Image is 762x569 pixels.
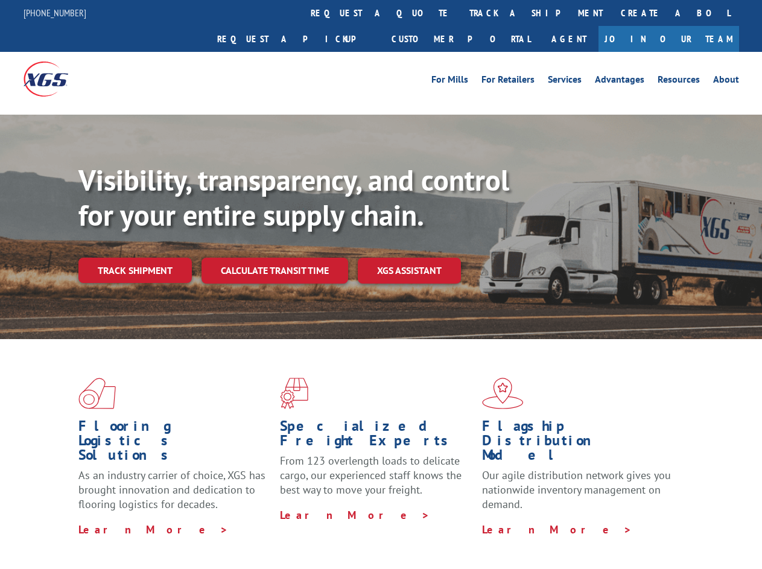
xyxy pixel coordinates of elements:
[481,75,535,88] a: For Retailers
[383,26,539,52] a: Customer Portal
[482,523,632,536] a: Learn More >
[358,258,461,284] a: XGS ASSISTANT
[78,161,509,234] b: Visibility, transparency, and control for your entire supply chain.
[280,454,472,507] p: From 123 overlength loads to delicate cargo, our experienced staff knows the best way to move you...
[482,468,671,511] span: Our agile distribution network gives you nationwide inventory management on demand.
[280,508,430,522] a: Learn More >
[482,419,675,468] h1: Flagship Distribution Model
[208,26,383,52] a: Request a pickup
[78,523,229,536] a: Learn More >
[713,75,739,88] a: About
[548,75,582,88] a: Services
[280,378,308,409] img: xgs-icon-focused-on-flooring-red
[598,26,739,52] a: Join Our Team
[595,75,644,88] a: Advantages
[78,419,271,468] h1: Flooring Logistics Solutions
[482,378,524,409] img: xgs-icon-flagship-distribution-model-red
[539,26,598,52] a: Agent
[78,468,265,511] span: As an industry carrier of choice, XGS has brought innovation and dedication to flooring logistics...
[280,419,472,454] h1: Specialized Freight Experts
[24,7,86,19] a: [PHONE_NUMBER]
[78,258,192,283] a: Track shipment
[202,258,348,284] a: Calculate transit time
[658,75,700,88] a: Resources
[431,75,468,88] a: For Mills
[78,378,116,409] img: xgs-icon-total-supply-chain-intelligence-red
